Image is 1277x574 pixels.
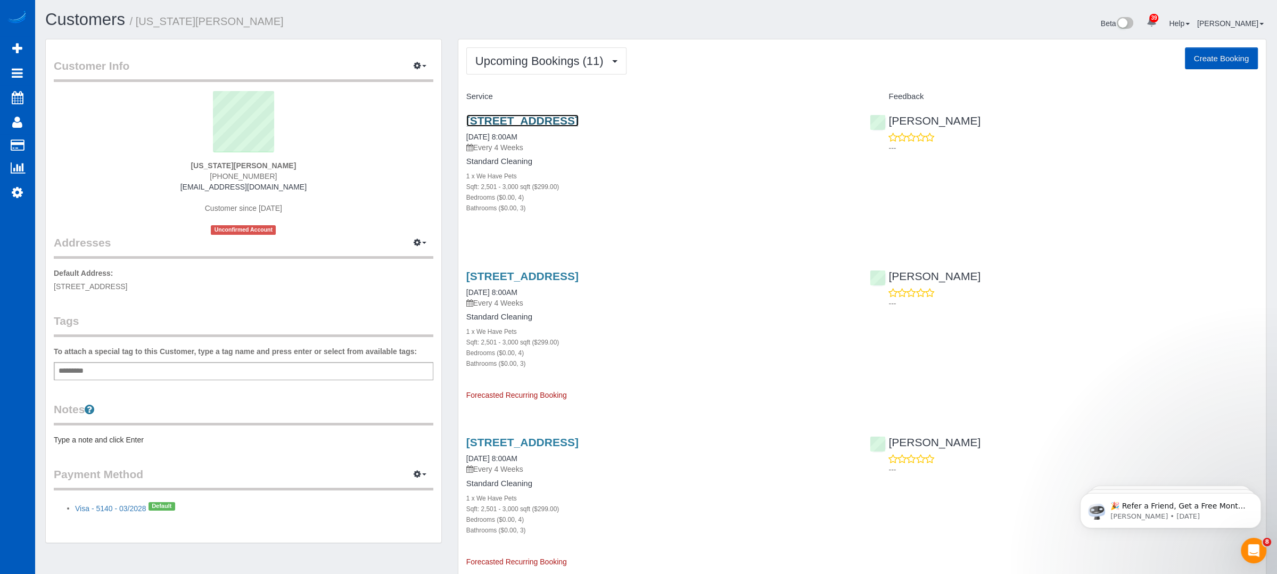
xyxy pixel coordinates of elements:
legend: Payment Method [54,466,433,490]
span: 🎉 Refer a Friend, Get a Free Month! 🎉 Love Automaid? Share the love! When you refer a friend who ... [46,31,182,145]
span: 39 [1149,14,1158,22]
img: Automaid Logo [6,11,28,26]
a: 39 [1141,11,1161,34]
span: Default [149,502,175,511]
a: [PERSON_NAME] [870,270,981,282]
a: [STREET_ADDRESS] [466,114,579,127]
span: 8 [1263,538,1271,546]
h4: Standard Cleaning [466,313,854,322]
a: Visa - 5140 - 03/2028 [75,504,146,512]
legend: Notes [54,401,433,425]
p: Every 4 Weeks [466,464,854,474]
h4: Standard Cleaning [466,157,854,166]
small: 1 x We Have Pets [466,495,517,502]
small: / [US_STATE][PERSON_NAME] [130,15,284,27]
legend: Tags [54,313,433,337]
pre: Type a note and click Enter [54,434,433,445]
button: Upcoming Bookings (11) [466,47,627,75]
strong: [US_STATE][PERSON_NAME] [191,161,296,170]
a: [DATE] 8:00AM [466,288,517,297]
iframe: Intercom notifications message [1064,471,1277,545]
a: [PERSON_NAME] [870,436,981,448]
small: Sqft: 2,501 - 3,000 sqft ($299.00) [466,339,559,346]
small: 1 x We Have Pets [466,328,517,335]
span: Customer since [DATE] [205,204,282,212]
p: --- [888,298,1258,309]
span: [PHONE_NUMBER] [210,172,277,181]
p: Every 4 Weeks [466,298,854,308]
span: [STREET_ADDRESS] [54,282,127,291]
p: --- [888,464,1258,475]
p: --- [888,143,1258,153]
h4: Feedback [870,92,1258,101]
small: Bedrooms ($0.00, 4) [466,194,524,201]
a: [EMAIL_ADDRESS][DOMAIN_NAME] [180,183,307,191]
a: [PERSON_NAME] [1197,19,1264,28]
small: Bathrooms ($0.00, 3) [466,204,526,212]
a: Customers [45,10,125,29]
a: [STREET_ADDRESS] [466,270,579,282]
a: Help [1169,19,1190,28]
button: Create Booking [1185,47,1258,70]
p: Every 4 Weeks [466,142,854,153]
h4: Service [466,92,854,101]
a: [DATE] 8:00AM [466,133,517,141]
small: 1 x We Have Pets [466,173,517,180]
label: Default Address: [54,268,113,278]
small: Bedrooms ($0.00, 4) [466,516,524,523]
span: Unconfirmed Account [211,225,276,234]
a: Beta [1101,19,1134,28]
a: [DATE] 8:00AM [466,454,517,463]
a: [PERSON_NAME] [870,114,981,127]
small: Sqft: 2,501 - 3,000 sqft ($299.00) [466,505,559,513]
span: Forecasted Recurring Booking [466,557,567,566]
iframe: Intercom live chat [1241,538,1266,563]
span: Upcoming Bookings (11) [475,54,609,68]
label: To attach a special tag to this Customer, type a tag name and press enter or select from availabl... [54,346,417,357]
span: Forecasted Recurring Booking [466,391,567,399]
a: [STREET_ADDRESS] [466,436,579,448]
small: Sqft: 2,501 - 3,000 sqft ($299.00) [466,183,559,191]
small: Bathrooms ($0.00, 3) [466,360,526,367]
legend: Customer Info [54,58,433,82]
p: Message from Ellie, sent 1w ago [46,41,184,51]
small: Bedrooms ($0.00, 4) [466,349,524,357]
h4: Standard Cleaning [466,479,854,488]
small: Bathrooms ($0.00, 3) [466,527,526,534]
img: New interface [1116,17,1133,31]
